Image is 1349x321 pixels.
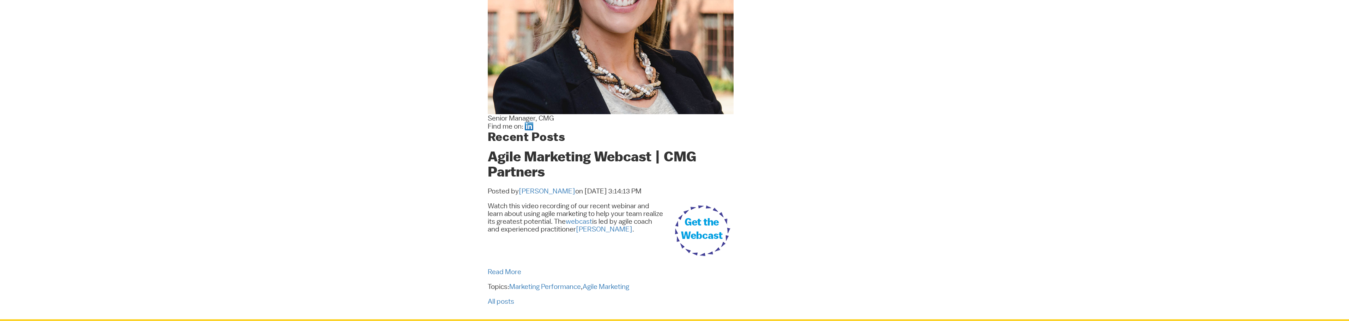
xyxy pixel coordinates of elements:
a: All posts [488,297,734,305]
a: Agile Marketing [583,282,629,291]
div: Senior Manager, CMG [488,114,734,122]
a: [PERSON_NAME] [519,187,575,195]
span: Find me on: [488,122,523,130]
img: GetTheWebcast.png [670,202,734,261]
a: webcast [566,217,592,226]
a: [PERSON_NAME] [576,225,632,233]
span: Watch this video recording of our recent webinar and learn about using agile marketing to help yo... [488,202,663,233]
a: Read More [488,268,734,276]
p: Topics: , [488,283,734,290]
a: Agile Marketing Webcast | CMG Partners [488,148,696,180]
div: Posted by on [DATE] 3:14:13 PM [488,187,734,195]
h3: Recent Posts [488,130,734,143]
a: Marketing Performance [509,282,581,291]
